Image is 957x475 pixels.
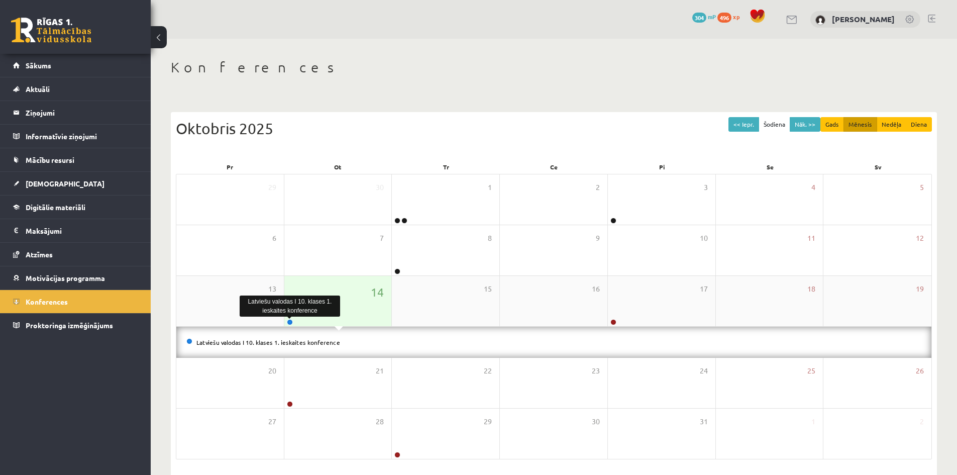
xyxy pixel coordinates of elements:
div: Sv [824,160,932,174]
a: Ziņojumi [13,101,138,124]
button: Diena [906,117,932,132]
legend: Informatīvie ziņojumi [26,125,138,148]
span: 23 [592,365,600,376]
span: 4 [811,182,815,193]
span: 12 [916,233,924,244]
a: Konferences [13,290,138,313]
span: Motivācijas programma [26,273,105,282]
a: Sākums [13,54,138,77]
a: Atzīmes [13,243,138,266]
span: mP [708,13,716,21]
a: 496 xp [717,13,745,21]
span: 18 [807,283,815,295]
span: 496 [717,13,731,23]
span: 6 [272,233,276,244]
img: Marko Osemļjaks [815,15,825,25]
a: Maksājumi [13,219,138,242]
a: Digitālie materiāli [13,196,138,219]
span: 29 [484,416,492,427]
span: 20 [268,365,276,376]
span: 21 [376,365,384,376]
span: Atzīmes [26,250,53,259]
button: Gads [820,117,844,132]
span: 22 [484,365,492,376]
span: Proktoringa izmēģinājums [26,321,113,330]
span: 3 [704,182,708,193]
span: 11 [807,233,815,244]
span: 13 [268,283,276,295]
button: << Iepr. [728,117,759,132]
span: 7 [380,233,384,244]
a: Mācību resursi [13,148,138,171]
a: Latviešu valodas I 10. klases 1. ieskaites konference [196,338,340,346]
span: 17 [700,283,708,295]
span: 10 [700,233,708,244]
a: Motivācijas programma [13,266,138,290]
a: [PERSON_NAME] [832,14,895,24]
span: 304 [692,13,706,23]
span: 30 [376,182,384,193]
span: 24 [700,365,708,376]
a: Rīgas 1. Tālmācības vidusskola [11,18,91,43]
span: [DEMOGRAPHIC_DATA] [26,179,104,188]
button: Nāk. >> [790,117,820,132]
span: 15 [484,283,492,295]
button: Šodiena [759,117,790,132]
a: Aktuāli [13,77,138,101]
span: 8 [488,233,492,244]
a: Proktoringa izmēģinājums [13,314,138,337]
span: 2 [596,182,600,193]
div: Tr [392,160,500,174]
span: Mācību resursi [26,155,74,164]
span: 1 [811,416,815,427]
div: Pr [176,160,284,174]
span: 1 [488,182,492,193]
h1: Konferences [171,59,937,76]
span: 30 [592,416,600,427]
span: 27 [268,416,276,427]
button: Nedēļa [877,117,906,132]
span: 26 [916,365,924,376]
span: xp [733,13,739,21]
span: 9 [596,233,600,244]
span: 2 [920,416,924,427]
span: 14 [371,283,384,301]
span: Sākums [26,61,51,70]
span: 29 [268,182,276,193]
span: 19 [916,283,924,295]
legend: Maksājumi [26,219,138,242]
span: Aktuāli [26,84,50,93]
span: Konferences [26,297,68,306]
span: 16 [592,283,600,295]
a: 304 mP [692,13,716,21]
div: Oktobris 2025 [176,117,932,140]
div: Pi [608,160,716,174]
span: 25 [807,365,815,376]
legend: Ziņojumi [26,101,138,124]
span: 5 [920,182,924,193]
button: Mēnesis [843,117,877,132]
div: Latviešu valodas I 10. klases 1. ieskaites konference [240,296,340,317]
span: Digitālie materiāli [26,203,85,212]
a: [DEMOGRAPHIC_DATA] [13,172,138,195]
div: Ce [500,160,608,174]
div: Ot [284,160,392,174]
div: Se [716,160,824,174]
span: 31 [700,416,708,427]
a: Informatīvie ziņojumi [13,125,138,148]
span: 28 [376,416,384,427]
